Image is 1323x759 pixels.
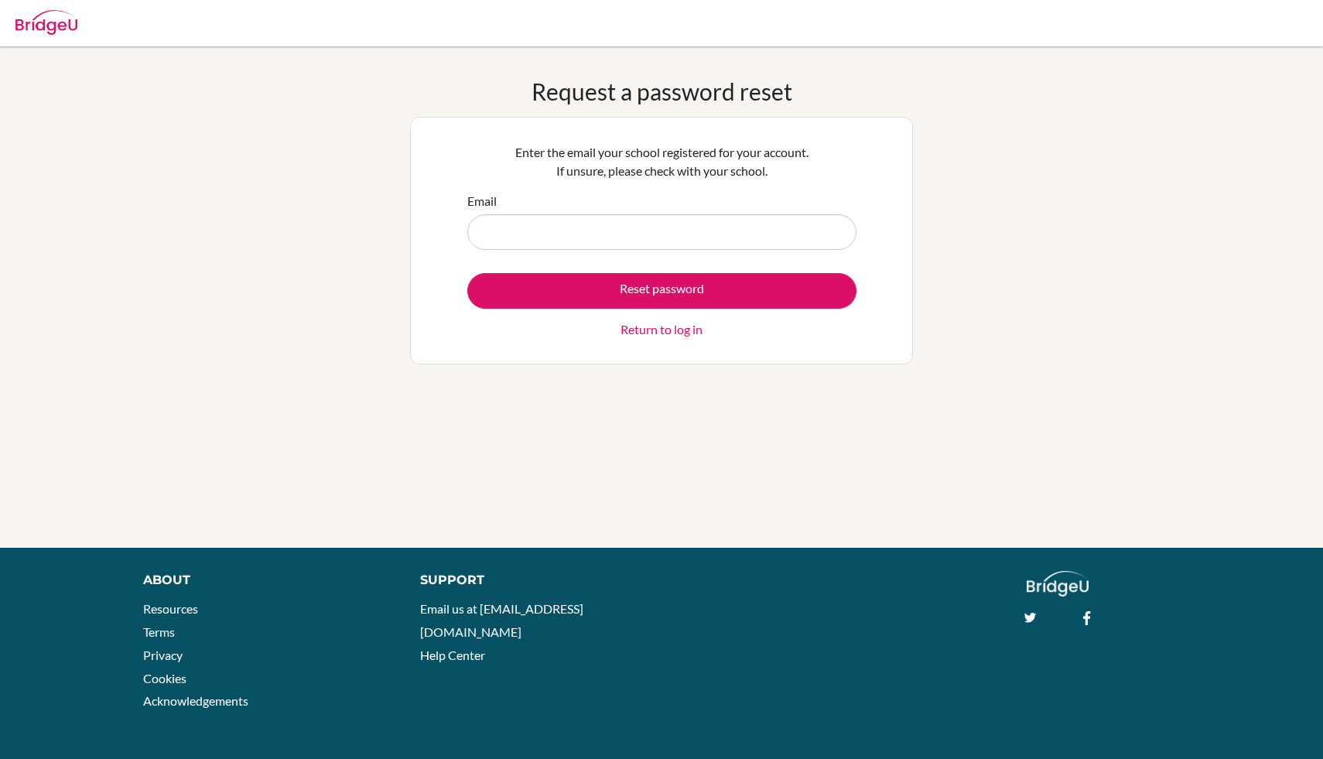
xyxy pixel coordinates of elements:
[143,571,385,590] div: About
[15,10,77,35] img: Bridge-U
[467,273,856,309] button: Reset password
[420,601,583,639] a: Email us at [EMAIL_ADDRESS][DOMAIN_NAME]
[620,320,703,339] a: Return to log in
[467,143,856,180] p: Enter the email your school registered for your account. If unsure, please check with your school.
[143,671,186,685] a: Cookies
[420,648,485,662] a: Help Center
[420,571,644,590] div: Support
[1027,571,1089,597] img: logo_white@2x-f4f0deed5e89b7ecb1c2cc34c3e3d731f90f0f143d5ea2071677605dd97b5244.png
[467,192,497,210] label: Email
[532,77,792,105] h1: Request a password reset
[143,601,198,616] a: Resources
[143,624,175,639] a: Terms
[143,648,183,662] a: Privacy
[143,693,248,708] a: Acknowledgements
